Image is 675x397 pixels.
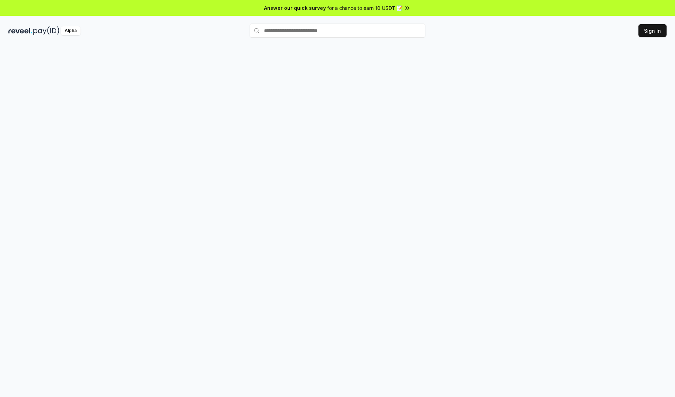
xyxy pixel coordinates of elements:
button: Sign In [638,24,667,37]
div: Alpha [61,26,81,35]
img: reveel_dark [8,26,32,35]
span: for a chance to earn 10 USDT 📝 [327,4,403,12]
img: pay_id [33,26,59,35]
span: Answer our quick survey [264,4,326,12]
